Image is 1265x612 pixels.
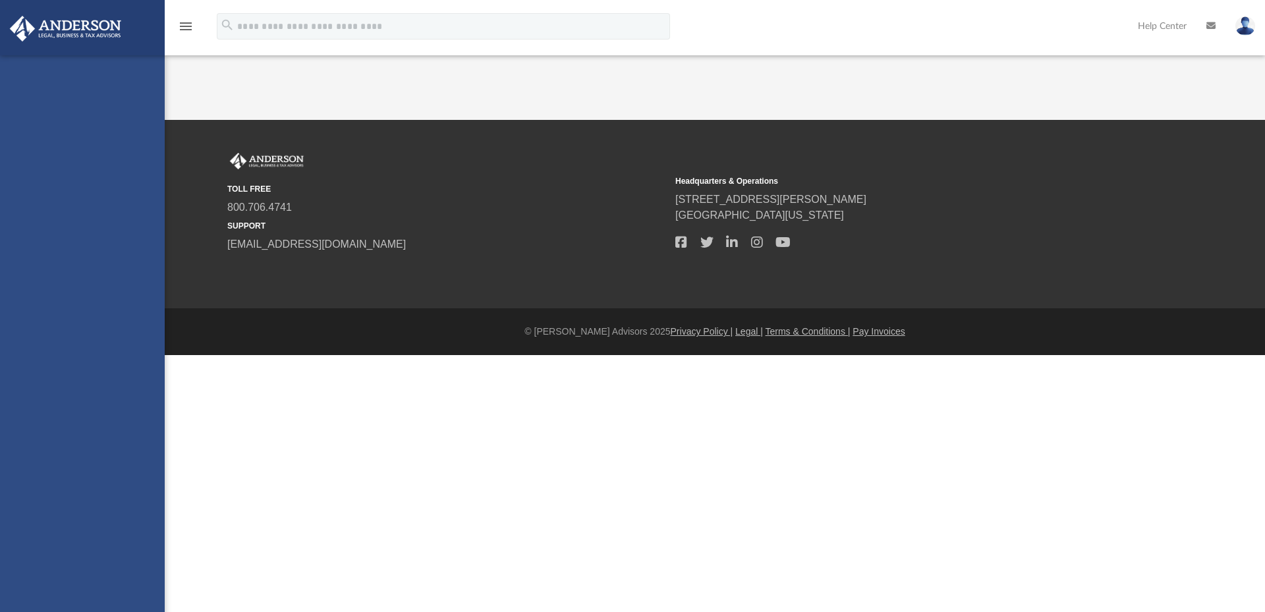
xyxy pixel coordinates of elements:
small: TOLL FREE [227,183,666,195]
a: [STREET_ADDRESS][PERSON_NAME] [675,194,866,205]
small: Headquarters & Operations [675,175,1114,187]
a: Terms & Conditions | [766,326,851,337]
a: 800.706.4741 [227,202,292,213]
a: Pay Invoices [853,326,905,337]
i: search [220,18,235,32]
a: Legal | [735,326,763,337]
a: [GEOGRAPHIC_DATA][US_STATE] [675,209,844,221]
img: User Pic [1235,16,1255,36]
a: [EMAIL_ADDRESS][DOMAIN_NAME] [227,238,406,250]
i: menu [178,18,194,34]
div: © [PERSON_NAME] Advisors 2025 [165,325,1265,339]
a: Privacy Policy | [671,326,733,337]
img: Anderson Advisors Platinum Portal [227,153,306,170]
img: Anderson Advisors Platinum Portal [6,16,125,42]
a: menu [178,25,194,34]
small: SUPPORT [227,220,666,232]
